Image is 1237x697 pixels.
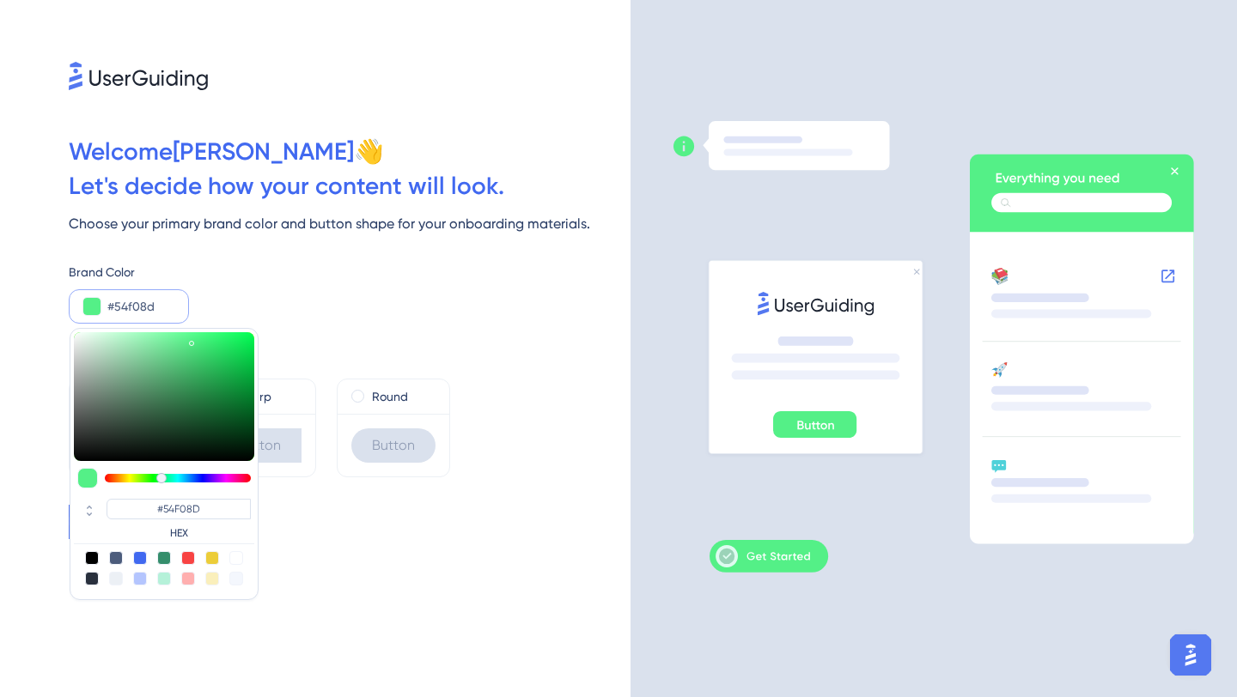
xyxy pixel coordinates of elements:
[69,505,114,539] button: Next
[372,386,408,407] label: Round
[69,135,631,169] div: Welcome [PERSON_NAME] 👋
[69,512,94,532] span: Next
[69,262,631,282] div: Brand Color
[217,428,302,463] div: Button
[69,214,631,234] div: Choose your primary brand color and button shape for your onboarding materials.
[351,428,436,463] div: Button
[69,351,631,372] div: Button Shape
[107,526,251,540] label: HEX
[1165,629,1216,681] iframe: UserGuiding AI Assistant Launcher
[69,169,631,203] div: Let ' s decide how your content will look.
